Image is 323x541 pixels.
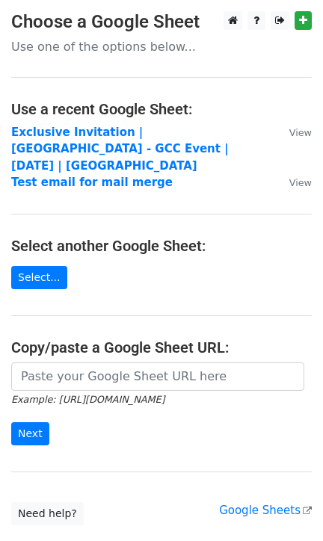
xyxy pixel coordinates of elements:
a: Test email for mail merge [11,176,173,189]
a: Select... [11,266,67,289]
p: Use one of the options below... [11,39,312,55]
h4: Copy/paste a Google Sheet URL: [11,338,312,356]
small: Example: [URL][DOMAIN_NAME] [11,394,164,405]
h4: Use a recent Google Sheet: [11,100,312,118]
a: Exclusive Invitation | [GEOGRAPHIC_DATA] - GCC Event | [DATE] | [GEOGRAPHIC_DATA] [11,126,229,173]
a: Google Sheets [219,504,312,517]
input: Paste your Google Sheet URL here [11,362,304,391]
a: View [274,126,312,139]
input: Next [11,422,49,445]
h3: Choose a Google Sheet [11,11,312,33]
a: View [274,176,312,189]
small: View [289,177,312,188]
a: Need help? [11,502,84,525]
h4: Select another Google Sheet: [11,237,312,255]
small: View [289,127,312,138]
